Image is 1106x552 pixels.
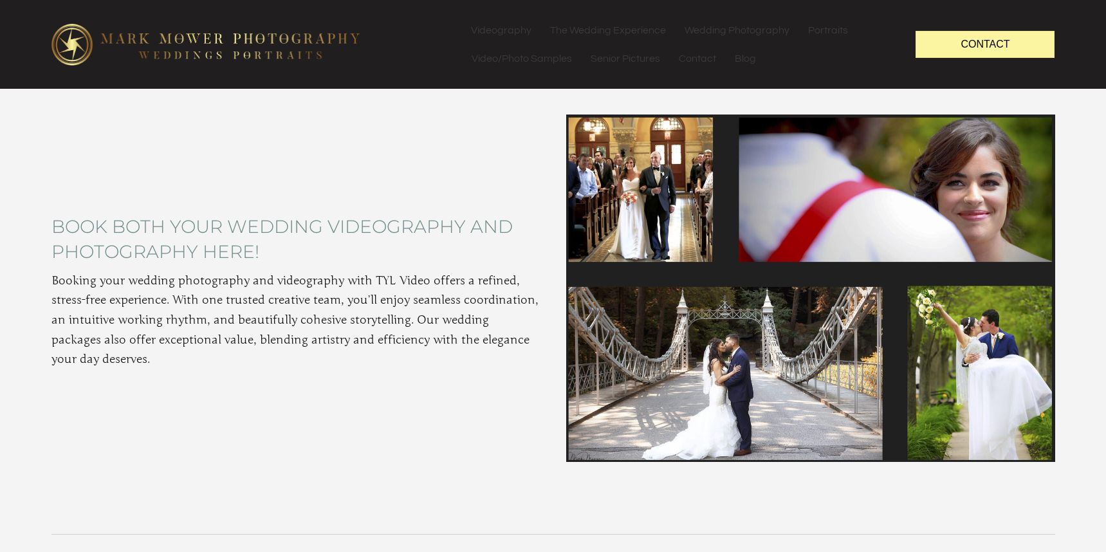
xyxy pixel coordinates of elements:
span: Contact [961,39,1009,50]
a: Senior Pictures [582,44,669,73]
a: Video/Photo Samples [463,44,581,73]
p: Booking your wedding photography and videography with TYL Video offers a refined, stress-free exp... [51,271,540,369]
img: logo-edit1 [51,24,360,65]
a: Contact [916,31,1055,57]
a: Portraits [799,16,857,44]
a: The Wedding Experience [541,16,675,44]
a: Contact [670,44,725,73]
a: Videography [462,16,540,44]
img: wedding photographs from around Pittsburgh [566,115,1055,462]
span: Book both your wedding videography and photography here! [51,214,540,264]
nav: Menu [462,16,890,73]
a: Wedding Photography [676,16,798,44]
a: Blog [726,44,765,73]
